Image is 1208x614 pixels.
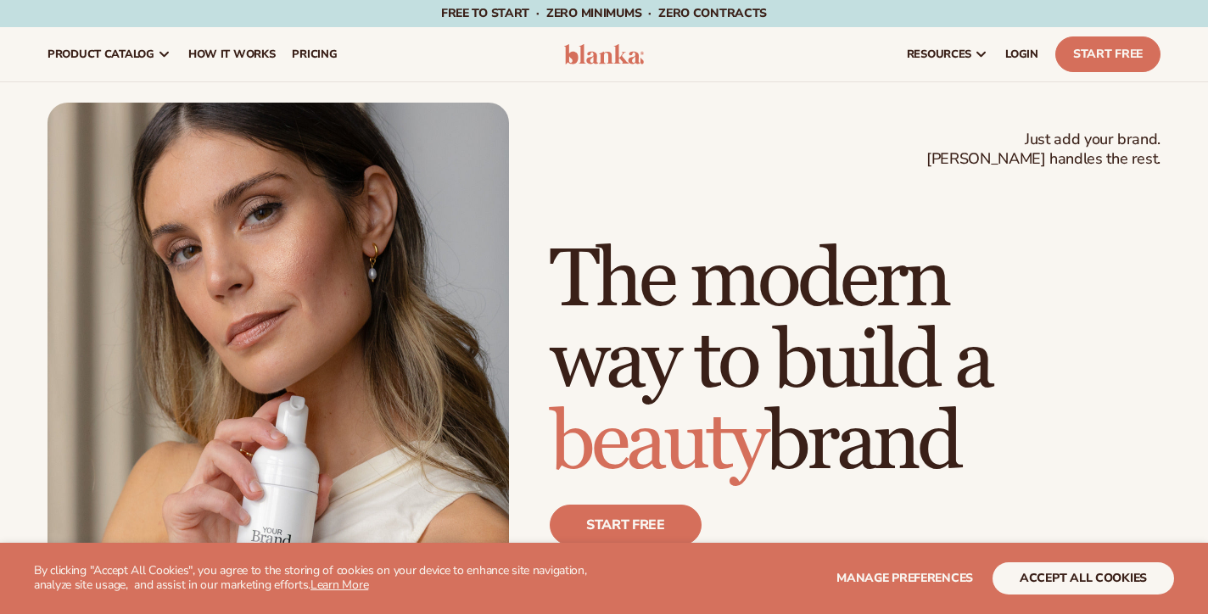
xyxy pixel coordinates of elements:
span: pricing [292,47,337,61]
a: LOGIN [997,27,1047,81]
h1: The modern way to build a brand [550,240,1160,484]
span: LOGIN [1005,47,1038,61]
button: accept all cookies [993,562,1174,594]
img: logo [564,44,644,64]
a: Start free [550,505,702,545]
p: By clicking "Accept All Cookies", you agree to the storing of cookies on your device to enhance s... [34,564,625,593]
span: Just add your brand. [PERSON_NAME] handles the rest. [926,130,1160,170]
span: How It Works [188,47,276,61]
a: resources [898,27,997,81]
button: Manage preferences [836,562,973,594]
span: resources [907,47,971,61]
a: How It Works [180,27,284,81]
span: Free to start · ZERO minimums · ZERO contracts [441,5,767,21]
a: pricing [283,27,345,81]
a: product catalog [39,27,180,81]
a: Start Free [1055,36,1160,72]
a: Learn More [310,577,368,593]
span: beauty [550,394,765,493]
span: Manage preferences [836,570,973,586]
span: product catalog [48,47,154,61]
